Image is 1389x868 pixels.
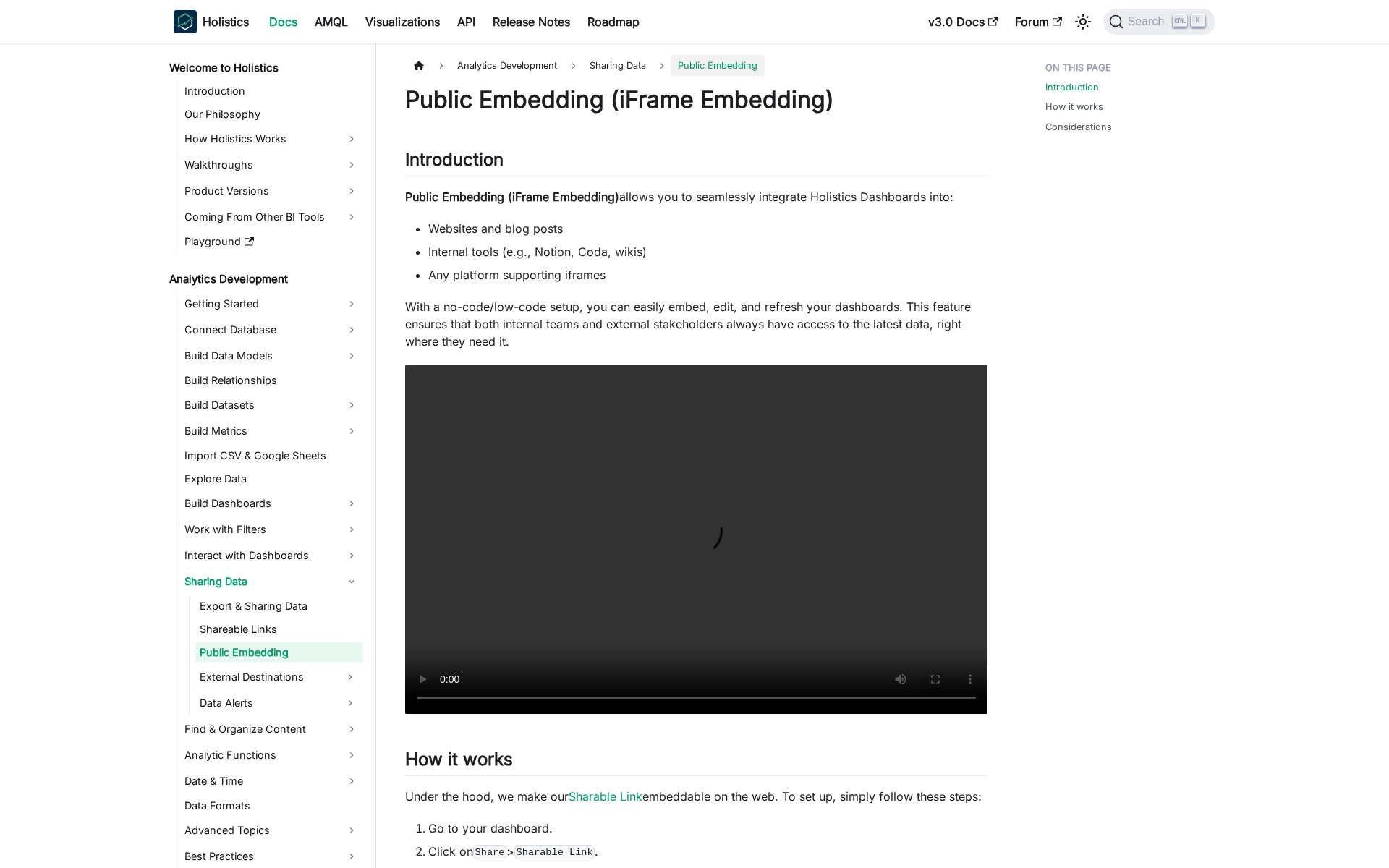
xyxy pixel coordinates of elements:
[405,149,987,176] h2: Introduction
[405,85,987,114] h1: Public Embedding (iFrame Embedding)
[514,845,595,859] code: Sharable Link
[449,10,484,33] a: API
[159,43,376,868] nav: Docs sidebar
[195,596,363,616] a: Export & Sharing Data
[405,190,619,204] strong: Public Embedding (iFrame Embedding)
[579,10,648,33] a: Roadmap
[203,13,249,30] b: Holistics
[180,81,363,101] a: Introduction
[195,642,363,663] a: Public Embedding
[195,665,337,689] a: External Destinations
[569,789,642,804] a: Sharable Link
[405,188,987,205] p: allows you to seamlessly integrate Holistics Dashboards into:
[180,544,363,567] a: Interact with Dashboards
[180,318,363,341] a: Connect Database
[180,845,363,868] a: Best Practices
[180,796,363,816] a: Data Formats
[260,10,306,33] a: Docs
[180,819,363,842] a: Advanced Topics
[180,518,363,541] a: Work with Filters
[405,749,987,776] h2: How it works
[180,104,363,124] a: Our Philosophy
[484,10,579,33] a: Release Notes
[473,845,506,859] code: Share
[180,393,363,417] a: Build Datasets
[405,298,987,350] p: With a no-code/low-code setup, you can easily embed, edit, and refresh your dashboards. This feat...
[306,10,357,33] a: AMQL
[180,446,363,466] a: Import CSV & Google Sheets
[180,718,363,741] a: Find & Organize Content
[582,55,653,76] span: Sharing Data
[428,220,987,237] li: Websites and blog posts
[428,266,987,284] li: Any platform supporting iframes
[180,744,363,767] a: Analytic Functions
[180,770,363,793] a: Date & Time
[180,492,363,515] a: Build Dashboards
[405,55,987,76] nav: Breadcrumbs
[180,153,363,176] a: Walkthroughs
[165,58,363,78] a: Welcome to Holistics
[174,10,249,33] a: HolisticsHolistics
[671,55,765,76] span: Public Embedding
[180,292,363,315] a: Getting Started
[1103,9,1215,35] button: Search (Ctrl+K)
[1045,100,1103,114] a: How it works
[428,843,987,860] li: Click on > .
[180,344,363,367] a: Build Data Models
[195,692,337,715] a: Data Alerts
[195,619,363,639] a: Shareable Links
[1071,10,1095,33] button: Switch between dark and light mode (currently light mode)
[405,365,987,714] video: Your browser does not support embedding video, but you can .
[337,692,363,715] button: Expand sidebar category 'Data Alerts'
[337,665,363,689] button: Expand sidebar category 'External Destinations'
[180,127,363,150] a: How Holistics Works
[180,420,363,443] a: Build Metrics
[165,269,363,289] a: Analytics Development
[1123,15,1173,28] span: Search
[1006,10,1071,33] a: Forum
[405,55,433,76] a: Home page
[174,10,197,33] img: Holistics
[180,205,363,229] a: Coming From Other BI Tools
[450,55,564,76] span: Analytics Development
[180,370,363,391] a: Build Relationships
[1191,14,1205,27] kbd: K
[180,179,363,203] a: Product Versions
[1045,120,1112,134] a: Considerations
[357,10,449,33] a: Visualizations
[180,570,363,593] a: Sharing Data
[405,788,987,805] p: Under the hood, we make our embeddable on the web. To set up, simply follow these steps:
[428,243,987,260] li: Internal tools (e.g., Notion, Coda, wikis)
[919,10,1006,33] a: v3.0 Docs
[1045,80,1099,94] a: Introduction
[180,231,363,252] a: Playground
[428,820,987,837] li: Go to your dashboard.
[180,469,363,489] a: Explore Data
